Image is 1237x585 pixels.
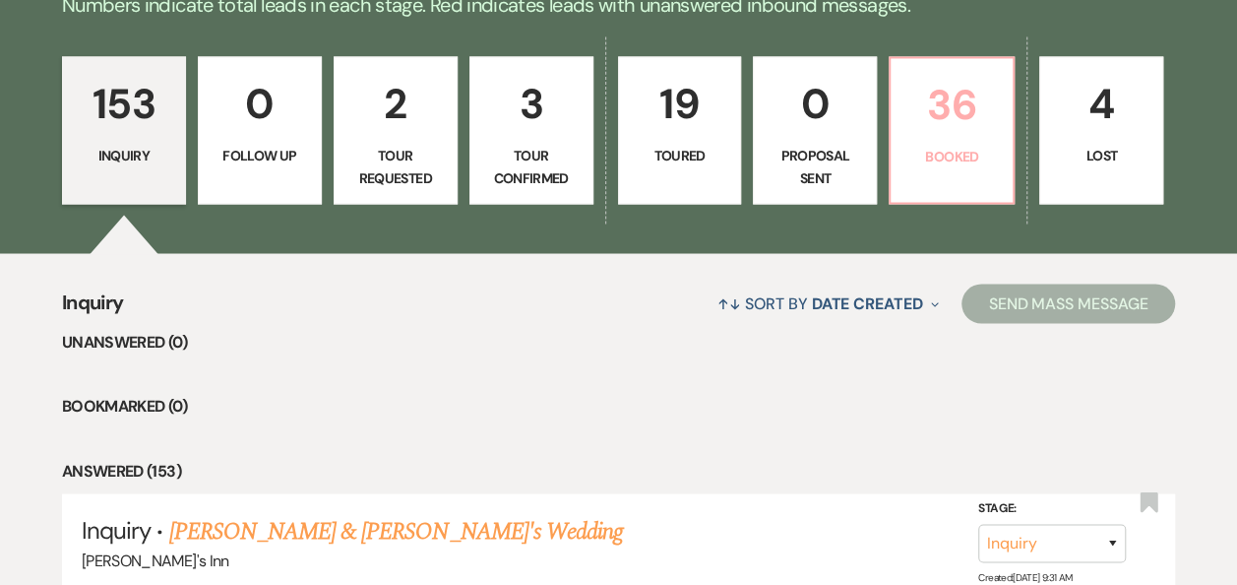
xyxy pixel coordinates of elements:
[889,56,1015,204] a: 36Booked
[766,145,864,189] p: Proposal Sent
[631,71,729,137] p: 19
[198,56,322,204] a: 0Follow Up
[62,329,1175,355] li: Unanswered (0)
[482,71,581,137] p: 3
[1052,145,1150,166] p: Lost
[710,277,946,329] button: Sort By Date Created
[346,71,445,137] p: 2
[618,56,742,204] a: 19Toured
[169,513,624,549] a: [PERSON_NAME] & [PERSON_NAME]'s Wedding
[482,145,581,189] p: Tour Confirmed
[75,71,173,137] p: 153
[961,284,1176,323] button: Send Mass Message
[334,56,458,204] a: 2Tour Requested
[62,56,186,204] a: 153Inquiry
[469,56,593,204] a: 3Tour Confirmed
[62,458,1175,484] li: Answered (153)
[75,145,173,166] p: Inquiry
[62,393,1175,419] li: Bookmarked (0)
[978,498,1126,520] label: Stage:
[82,550,229,570] span: [PERSON_NAME]'s Inn
[62,287,124,329] span: Inquiry
[902,72,1001,138] p: 36
[717,292,741,313] span: ↑↓
[1039,56,1163,204] a: 4Lost
[753,56,877,204] a: 0Proposal Sent
[978,570,1072,583] span: Created: [DATE] 9:31 AM
[766,71,864,137] p: 0
[902,146,1001,167] p: Booked
[211,71,309,137] p: 0
[82,514,151,545] span: Inquiry
[346,145,445,189] p: Tour Requested
[1052,71,1150,137] p: 4
[811,292,922,313] span: Date Created
[631,145,729,166] p: Toured
[211,145,309,166] p: Follow Up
